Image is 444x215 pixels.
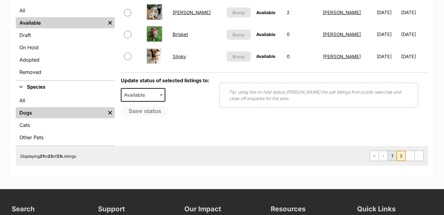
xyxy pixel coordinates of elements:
td: 0 [284,46,320,67]
a: Remove filter [105,17,115,28]
td: [DATE] [374,24,401,45]
td: [DATE] [374,46,401,67]
a: Cats [16,120,115,131]
a: [PERSON_NAME] [173,10,211,15]
span: Available [121,91,151,99]
span: Next page [406,151,414,161]
div: Species [16,94,115,145]
button: Save status [121,106,169,116]
a: [PERSON_NAME] [323,54,361,59]
a: Available [16,17,105,28]
span: Bump [232,9,245,16]
td: 0 [284,24,320,45]
td: [DATE] [401,2,428,23]
button: Bump [227,7,251,18]
label: Update status of selected listings to: [121,77,209,83]
a: Page 1 [388,151,397,161]
span: Displaying to of Listings [20,154,76,159]
a: On Hold [16,42,115,53]
a: Previous page [379,151,388,161]
nav: Pagination [370,151,424,161]
strong: 23 [48,154,53,159]
span: Available [256,32,275,37]
a: Brisket [173,31,188,37]
span: Last page [415,151,423,161]
span: Available [256,10,275,15]
a: Adopted [16,54,115,65]
a: [PERSON_NAME] [323,31,361,37]
button: Bump [227,30,251,40]
strong: 21 [40,154,44,159]
a: Other Pets [16,132,115,143]
a: All [16,95,115,106]
span: Available [256,54,275,59]
div: Status [16,4,115,80]
a: Removed [16,67,115,78]
a: All [16,5,115,16]
a: First page [370,151,379,161]
button: Species [16,83,115,91]
span: Page 2 [397,151,405,161]
td: [DATE] [374,2,401,23]
td: [DATE] [401,24,428,45]
a: Draft [16,30,115,41]
td: 2 [284,2,320,23]
span: Available [121,88,165,102]
strong: 23 [57,154,62,159]
a: Remove filter [105,107,115,118]
button: Bump [227,51,251,62]
span: Bump [232,31,245,38]
a: [PERSON_NAME] [323,10,361,15]
a: Dogs [16,107,105,118]
p: Tip: using the on hold status [PERSON_NAME] the pet listings from public searches and close off e... [229,89,409,102]
span: Bump [232,53,245,60]
td: [DATE] [401,46,428,67]
a: Slinky [173,54,186,59]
